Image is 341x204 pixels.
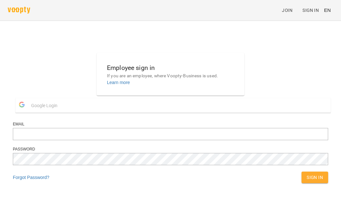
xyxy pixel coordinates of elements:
span: Sign In [302,6,319,14]
a: Sign In [300,4,321,16]
a: Forgot Password? [13,175,49,180]
h6: Employee sign in [107,63,234,73]
span: Google Login [31,99,61,112]
span: Join [282,6,293,14]
button: Employee sign inIf you are an employee, where Voopty-Business is used.Learn more [102,58,239,91]
span: EN [324,7,331,13]
div: Email [13,122,328,127]
button: Sign In [302,172,328,183]
button: Google Login [15,98,331,113]
span: Sign In [307,174,323,181]
a: Join [279,4,300,16]
button: EN [321,4,333,16]
p: If you are an employee, where Voopty-Business is used. [107,73,234,79]
div: Password [13,147,328,152]
a: Learn more [107,80,130,85]
img: voopty.png [8,7,30,13]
